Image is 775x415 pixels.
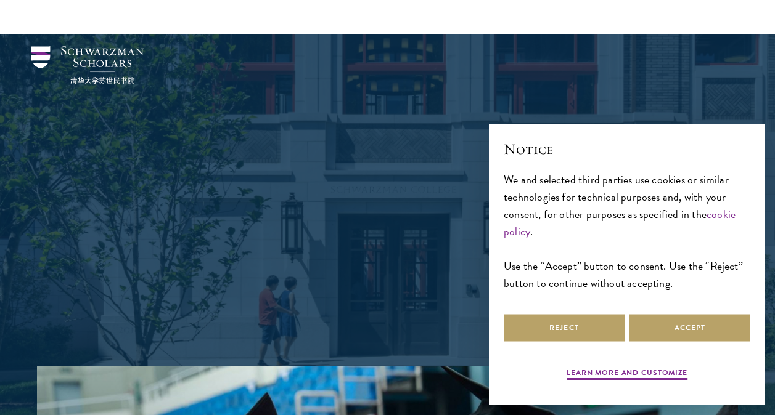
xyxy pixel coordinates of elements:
[504,206,736,240] a: cookie policy
[629,314,750,342] button: Accept
[567,367,687,382] button: Learn more and customize
[504,171,750,292] div: We and selected third parties use cookies or similar technologies for technical purposes and, wit...
[504,139,750,159] h2: Notice
[504,314,625,342] button: Reject
[31,46,144,84] img: Schwarzman Scholars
